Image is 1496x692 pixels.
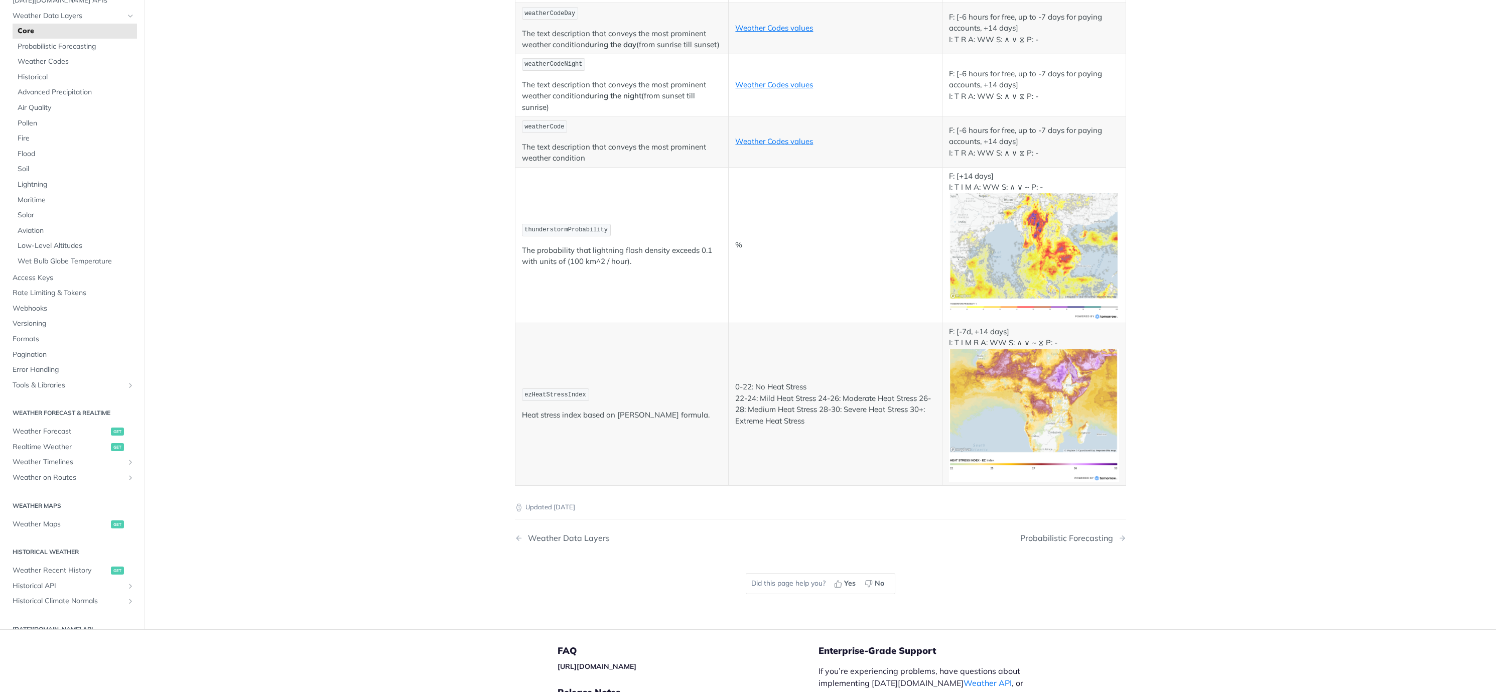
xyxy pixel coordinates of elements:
[13,192,137,207] a: Maritime
[746,573,895,594] div: Did this page help you?
[8,501,137,510] h2: Weather Maps
[8,470,137,485] a: Weather on RoutesShow subpages for Weather on Routes
[13,380,124,390] span: Tools & Libraries
[964,678,1012,688] a: Weather API
[13,223,137,238] a: Aviation
[18,57,134,67] span: Weather Codes
[949,125,1119,159] p: F: [-6 hours for free, up to -7 days for paying accounts, +14 days] I: T R A: WW S: ∧ ∨ ⧖ P: -
[522,79,722,113] p: The text description that conveys the most prominent weather condition (from sunset till sunrise)
[8,547,137,557] h2: Historical Weather
[18,226,134,236] span: Aviation
[13,304,134,314] span: Webhooks
[949,251,1119,260] span: Expand image
[522,142,722,164] p: The text description that conveys the most prominent weather condition
[126,12,134,20] button: Hide subpages for Weather Data Layers
[558,662,636,671] a: [URL][DOMAIN_NAME]
[18,26,134,36] span: Core
[13,162,137,177] a: Soil
[18,42,134,52] span: Probabilistic Forecasting
[13,442,108,452] span: Realtime Weather
[13,365,134,375] span: Error Handling
[13,581,124,591] span: Historical API
[126,458,134,466] button: Show subpages for Weather Timelines
[8,563,137,578] a: Weather Recent Historyget
[8,347,137,362] a: Pagination
[949,171,1119,320] p: F: [+14 days] I: T I M A: WW S: ∧ ∨ ~ P: -
[13,334,134,344] span: Formats
[524,391,586,398] span: ezHeatStressIndex
[13,254,137,269] a: Wet Bulb Globe Temperature
[8,408,137,418] h2: Weather Forecast & realtime
[18,241,134,251] span: Low-Level Altitudes
[819,645,1053,657] h5: Enterprise-Grade Support
[18,149,134,159] span: Flood
[18,164,134,174] span: Soil
[18,87,134,97] span: Advanced Precipitation
[18,195,134,205] span: Maritime
[13,115,137,130] a: Pollen
[515,502,1126,512] p: Updated [DATE]
[13,319,134,329] span: Versioning
[13,288,134,298] span: Rate Limiting & Tokens
[8,578,137,593] a: Historical APIShow subpages for Historical API
[8,8,137,23] a: Weather Data LayersHide subpages for Weather Data Layers
[8,440,137,455] a: Realtime Weatherget
[13,208,137,223] a: Solar
[18,118,134,128] span: Pollen
[13,457,124,467] span: Weather Timelines
[111,443,124,451] span: get
[8,455,137,470] a: Weather TimelinesShow subpages for Weather Timelines
[8,378,137,393] a: Tools & LibrariesShow subpages for Tools & Libraries
[524,123,564,130] span: weatherCode
[949,12,1119,46] p: F: [-6 hours for free, up to -7 days for paying accounts, +14 days] I: T R A: WW S: ∧ ∨ ⧖ P: -
[13,85,137,100] a: Advanced Precipitation
[585,40,636,49] strong: during the day
[126,582,134,590] button: Show subpages for Historical API
[8,301,137,316] a: Webhooks
[8,270,137,285] a: Access Keys
[949,68,1119,102] p: F: [-6 hours for free, up to -7 days for paying accounts, +14 days] I: T R A: WW S: ∧ ∨ ⧖ P: -
[515,533,777,543] a: Previous Page: Weather Data Layers
[126,597,134,605] button: Show subpages for Historical Climate Normals
[735,136,813,146] a: Weather Codes values
[111,567,124,575] span: get
[13,131,137,146] a: Fire
[8,424,137,439] a: Weather Forecastget
[13,54,137,69] a: Weather Codes
[13,349,134,359] span: Pagination
[844,578,856,589] span: Yes
[861,576,890,591] button: No
[13,272,134,283] span: Access Keys
[949,410,1119,420] span: Expand image
[13,70,137,85] a: Historical
[949,326,1119,483] p: F: [-7d, +14 days] I: T I M R A: WW S: ∧ ∨ ~ ⧖ P: -
[111,428,124,436] span: get
[126,474,134,482] button: Show subpages for Weather on Routes
[585,91,641,100] strong: during the night
[111,520,124,528] span: get
[13,100,137,115] a: Air Quality
[13,596,124,606] span: Historical Climate Normals
[13,519,108,529] span: Weather Maps
[13,147,137,162] a: Flood
[13,39,137,54] a: Probabilistic Forecasting
[524,61,582,68] span: weatherCodeNight
[524,10,575,17] span: weatherCodeDay
[13,566,108,576] span: Weather Recent History
[8,625,137,634] h2: [DATE][DOMAIN_NAME] API
[18,210,134,220] span: Solar
[524,226,608,233] span: thunderstormProbability
[1020,533,1126,543] a: Next Page: Probabilistic Forecasting
[8,516,137,531] a: Weather Mapsget
[523,533,610,543] div: Weather Data Layers
[18,133,134,144] span: Fire
[13,473,124,483] span: Weather on Routes
[522,245,722,267] p: The probability that lightning flash density exceeds 0.1 with units of (100 km^2 / hour).
[558,645,819,657] h5: FAQ
[18,103,134,113] span: Air Quality
[831,576,861,591] button: Yes
[735,381,935,427] p: 0-22: No Heat Stress 22-24: Mild Heat Stress 24-26: Moderate Heat Stress 26-28: Medium Heat Stres...
[8,594,137,609] a: Historical Climate NormalsShow subpages for Historical Climate Normals
[13,11,124,21] span: Weather Data Layers
[18,72,134,82] span: Historical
